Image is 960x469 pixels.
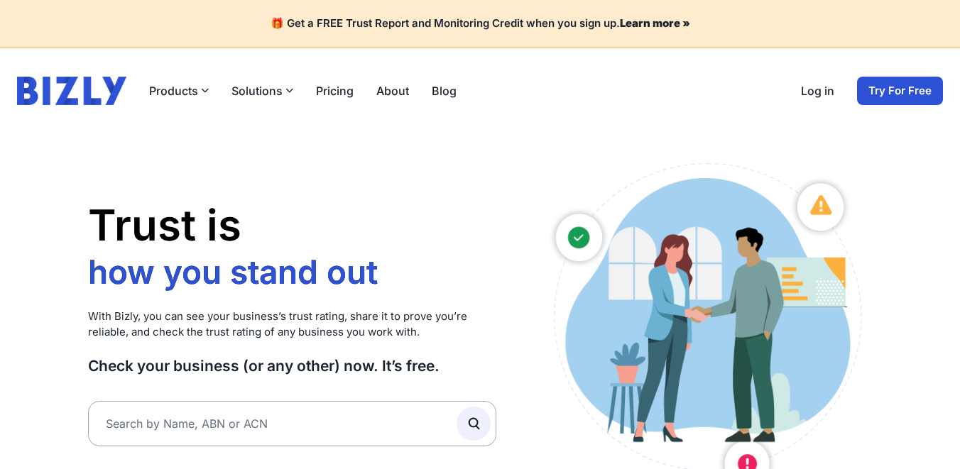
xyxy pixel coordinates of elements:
[432,82,457,99] a: Blog
[17,17,943,31] h4: 🎁 Get a FREE Trust Report and Monitoring Credit when you sign up.
[231,82,293,99] button: Solutions
[376,82,409,99] a: About
[88,356,496,375] h3: Check your business (or any other) now. It’s free.
[88,292,386,333] li: who you work with
[88,199,241,250] span: Trust is
[801,82,834,99] a: Log in
[149,82,209,99] button: Products
[88,251,386,292] li: how you stand out
[620,16,690,30] a: Learn more »
[857,77,943,105] a: Try For Free
[88,401,496,446] input: Search by Name, ABN or ACN
[88,309,496,341] p: With Bizly, you can see your business’s trust rating, share it to prove you’re reliable, and chec...
[316,82,354,99] a: Pricing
